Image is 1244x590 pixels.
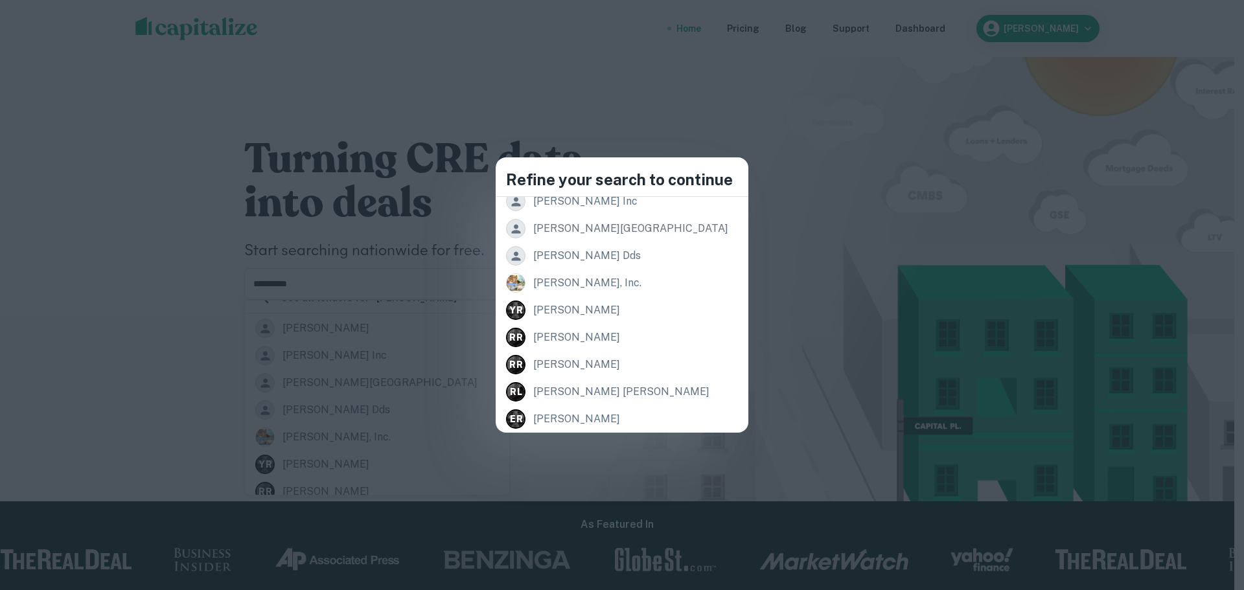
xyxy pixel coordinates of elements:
[533,246,641,266] div: [PERSON_NAME] dds
[496,297,748,324] a: Y R[PERSON_NAME]
[507,274,525,292] img: picture
[533,301,620,320] div: [PERSON_NAME]
[506,168,738,191] h4: Refine your search to continue
[510,385,522,399] p: R L
[533,219,728,238] div: [PERSON_NAME][GEOGRAPHIC_DATA]
[496,378,748,405] a: R L[PERSON_NAME] [PERSON_NAME]
[533,192,638,211] div: [PERSON_NAME] inc
[510,413,522,426] p: E R
[533,328,620,347] div: [PERSON_NAME]
[1179,486,1244,549] iframe: Chat Widget
[533,409,620,429] div: [PERSON_NAME]
[496,405,748,433] a: E R[PERSON_NAME]
[533,273,641,293] div: [PERSON_NAME], inc.
[509,358,522,372] p: R R
[496,351,748,378] a: R R[PERSON_NAME]
[496,242,748,269] a: [PERSON_NAME] dds
[496,188,748,215] a: [PERSON_NAME] inc
[533,355,620,374] div: [PERSON_NAME]
[496,215,748,242] a: [PERSON_NAME][GEOGRAPHIC_DATA]
[533,382,709,402] div: [PERSON_NAME] [PERSON_NAME]
[496,324,748,351] a: R R[PERSON_NAME]
[496,269,748,297] a: [PERSON_NAME], inc.
[509,304,522,317] p: Y R
[509,331,522,345] p: R R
